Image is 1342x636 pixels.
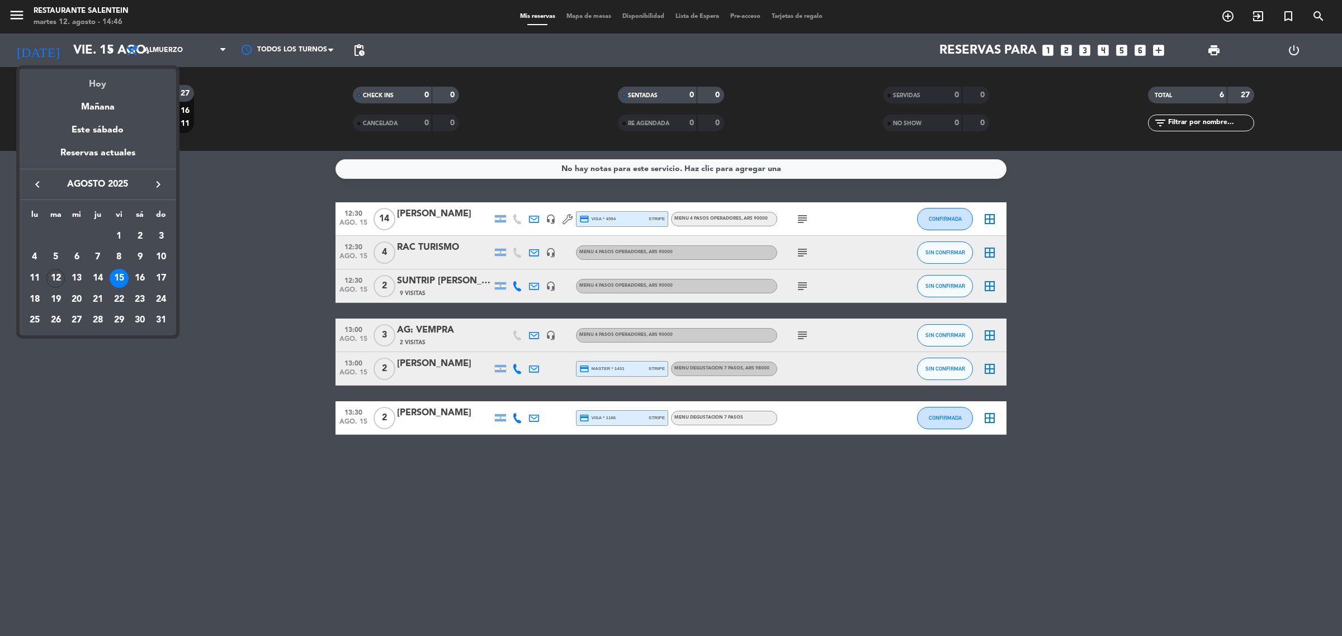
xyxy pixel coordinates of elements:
div: Este sábado [20,115,176,146]
div: 27 [67,311,86,330]
div: 13 [67,269,86,288]
td: 26 de agosto de 2025 [45,310,67,331]
div: 19 [46,290,65,309]
div: 29 [110,311,129,330]
div: 8 [110,248,129,267]
button: keyboard_arrow_right [148,177,168,192]
div: 1 [110,227,129,246]
td: 3 de agosto de 2025 [150,226,172,247]
th: martes [45,208,67,226]
th: domingo [150,208,172,226]
div: 26 [46,311,65,330]
div: 10 [152,248,171,267]
td: 29 de agosto de 2025 [108,310,130,331]
th: miércoles [66,208,87,226]
td: 20 de agosto de 2025 [66,289,87,310]
div: 14 [88,269,107,288]
td: 13 de agosto de 2025 [66,268,87,289]
div: 6 [67,248,86,267]
div: Reservas actuales [20,146,176,169]
div: 22 [110,290,129,309]
i: keyboard_arrow_right [152,178,165,191]
td: 7 de agosto de 2025 [87,247,108,268]
div: 28 [88,311,107,330]
div: 12 [46,269,65,288]
div: 25 [25,311,44,330]
td: 18 de agosto de 2025 [24,289,45,310]
td: 15 de agosto de 2025 [108,268,130,289]
div: 11 [25,269,44,288]
td: 2 de agosto de 2025 [130,226,151,247]
td: 27 de agosto de 2025 [66,310,87,331]
div: 7 [88,248,107,267]
td: 19 de agosto de 2025 [45,289,67,310]
div: 15 [110,269,129,288]
div: 17 [152,269,171,288]
div: Hoy [20,69,176,92]
td: 5 de agosto de 2025 [45,247,67,268]
div: 5 [46,248,65,267]
button: keyboard_arrow_left [27,177,48,192]
td: 24 de agosto de 2025 [150,289,172,310]
div: Mañana [20,92,176,115]
th: jueves [87,208,108,226]
td: 16 de agosto de 2025 [130,268,151,289]
td: AGO. [24,226,108,247]
td: 6 de agosto de 2025 [66,247,87,268]
td: 11 de agosto de 2025 [24,268,45,289]
td: 25 de agosto de 2025 [24,310,45,331]
td: 31 de agosto de 2025 [150,310,172,331]
td: 23 de agosto de 2025 [130,289,151,310]
td: 10 de agosto de 2025 [150,247,172,268]
td: 14 de agosto de 2025 [87,268,108,289]
td: 8 de agosto de 2025 [108,247,130,268]
th: lunes [24,208,45,226]
td: 17 de agosto de 2025 [150,268,172,289]
th: viernes [108,208,130,226]
div: 21 [88,290,107,309]
th: sábado [130,208,151,226]
div: 31 [152,311,171,330]
div: 20 [67,290,86,309]
div: 9 [130,248,149,267]
td: 1 de agosto de 2025 [108,226,130,247]
div: 3 [152,227,171,246]
div: 2 [130,227,149,246]
i: keyboard_arrow_left [31,178,44,191]
div: 30 [130,311,149,330]
span: agosto 2025 [48,177,148,192]
div: 16 [130,269,149,288]
div: 18 [25,290,44,309]
td: 4 de agosto de 2025 [24,247,45,268]
td: 21 de agosto de 2025 [87,289,108,310]
div: 24 [152,290,171,309]
td: 12 de agosto de 2025 [45,268,67,289]
div: 23 [130,290,149,309]
div: 4 [25,248,44,267]
td: 9 de agosto de 2025 [130,247,151,268]
td: 22 de agosto de 2025 [108,289,130,310]
td: 28 de agosto de 2025 [87,310,108,331]
td: 30 de agosto de 2025 [130,310,151,331]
